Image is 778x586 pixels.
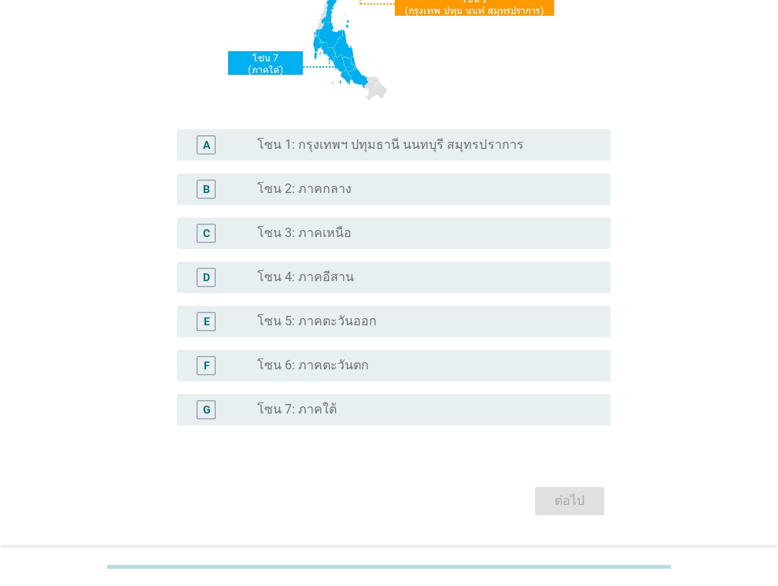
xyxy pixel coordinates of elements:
[257,402,337,417] label: โซน 7: ภาคใต้
[203,137,210,154] div: A
[203,225,210,242] div: C
[257,358,369,373] label: โซน 6: ภาคตะวันตก
[203,181,210,198] div: B
[257,181,352,197] label: โซน 2: ภาคกลาง
[203,358,209,374] div: F
[203,313,209,330] div: E
[203,269,210,286] div: D
[257,137,523,153] label: โซน 1: กรุงเทพฯ ปทุมธานี นนทบุรี สมุทรปราการ
[257,313,377,329] label: โซน 5: ภาคตะวันออก
[202,402,210,418] div: G
[257,269,354,285] label: โซน 4: ภาคอีสาน
[257,225,352,241] label: โซน 3: ภาคเหนือ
